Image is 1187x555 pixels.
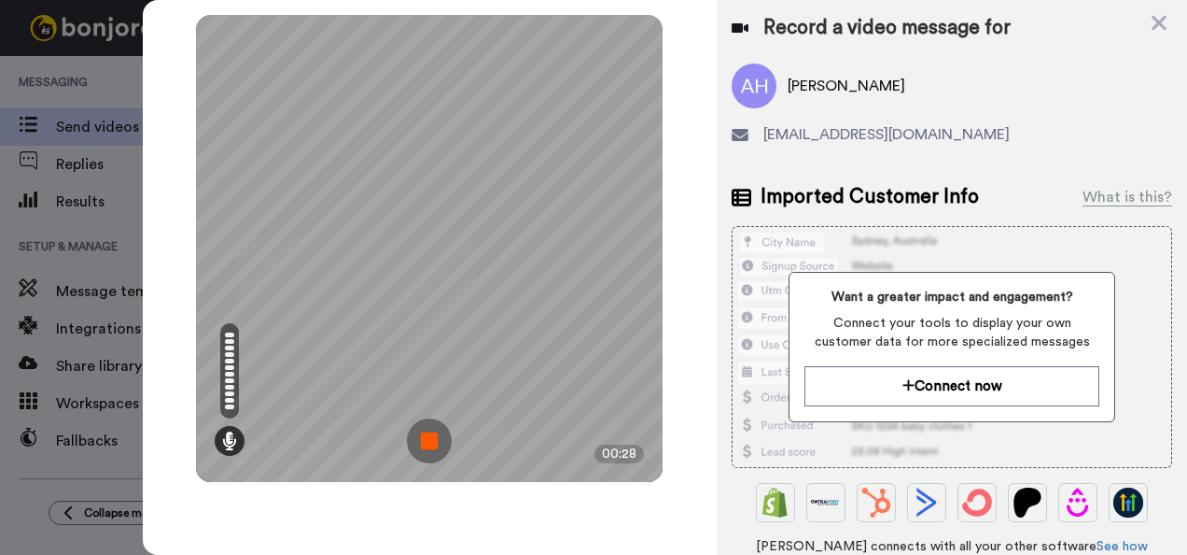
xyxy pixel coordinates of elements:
div: What is this? [1082,186,1172,208]
div: 00:28 [594,445,644,463]
img: GoHighLevel [1113,488,1143,518]
a: See how [1096,540,1148,553]
img: Ontraport [811,488,841,518]
img: Patreon [1012,488,1042,518]
img: Drip [1063,488,1093,518]
img: ConvertKit [962,488,992,518]
button: Connect now [804,366,1099,406]
span: Connect your tools to display your own customer data for more specialized messages [804,314,1099,351]
span: Want a greater impact and engagement? [804,288,1099,306]
img: ActiveCampaign [912,488,942,518]
span: Imported Customer Info [761,183,979,211]
span: [EMAIL_ADDRESS][DOMAIN_NAME] [763,123,1010,146]
img: Shopify [761,488,790,518]
img: ic_record_stop.svg [407,419,452,463]
img: Hubspot [861,488,891,518]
